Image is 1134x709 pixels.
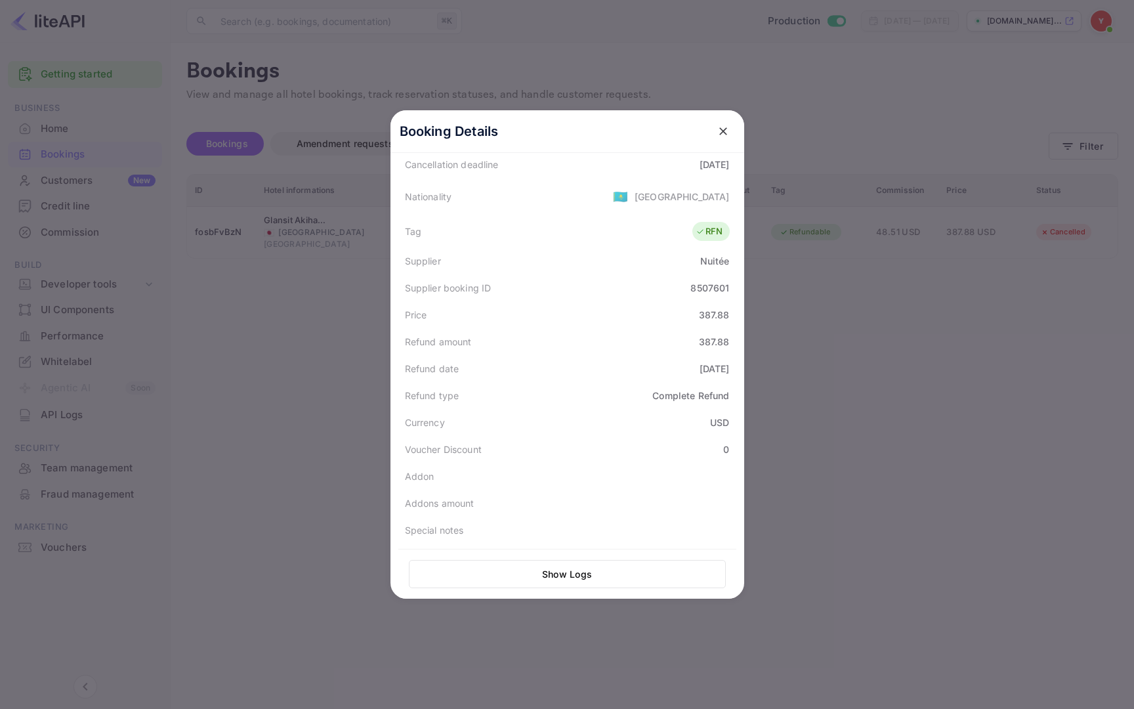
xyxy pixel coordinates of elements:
div: Refund amount [405,335,472,349]
div: Supplier booking ID [405,281,492,295]
div: USD [710,416,729,429]
div: 387.88 [699,308,730,322]
div: [DATE] [700,158,730,171]
button: Show Logs [409,560,726,588]
div: Refund date [405,362,459,376]
div: Tag [405,225,421,238]
div: Cancellation deadline [405,158,499,171]
div: Complete Refund [652,389,729,402]
div: Addons amount [405,496,474,510]
div: Price [405,308,427,322]
div: Addon [405,469,434,483]
div: 0 [723,442,729,456]
p: Booking Details [400,121,499,141]
button: close [711,119,735,143]
div: Nuitée [700,254,730,268]
span: United States [613,184,628,208]
div: 8507601 [690,281,729,295]
div: Nationality [405,190,452,204]
div: Supplier [405,254,441,268]
div: Refund type [405,389,459,402]
div: RFN [696,225,723,238]
div: Special notes [405,523,464,537]
div: Currency [405,416,445,429]
div: [DATE] [700,362,730,376]
div: Voucher Discount [405,442,482,456]
div: [GEOGRAPHIC_DATA] [635,190,730,204]
div: 387.88 [699,335,730,349]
